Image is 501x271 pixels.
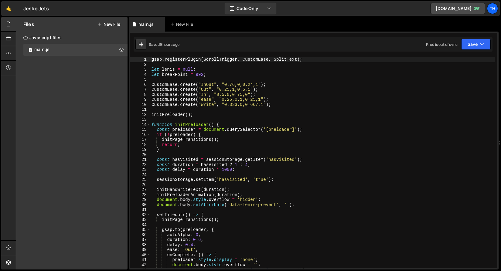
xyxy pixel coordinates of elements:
div: 11 [130,107,151,112]
div: 40 [130,252,151,258]
div: 16 [130,132,151,137]
div: Jesko Jets [23,5,49,12]
div: 41 [130,257,151,263]
div: 6 [130,82,151,87]
div: 5 [130,77,151,82]
div: 35 [130,227,151,232]
div: 32 [130,212,151,218]
div: 38 [130,242,151,248]
button: New File [97,22,120,27]
div: main.js [138,21,154,27]
button: Code Only [225,3,276,14]
div: 19 [130,147,151,152]
div: 7 [130,87,151,92]
div: 9 hours ago [160,42,180,47]
div: 13 [130,117,151,122]
div: 33 [130,217,151,222]
h2: Files [23,21,34,28]
div: 23 [130,167,151,172]
div: 8 [130,92,151,97]
div: 21 [130,157,151,162]
a: 🤙 [1,1,16,16]
div: main.js [34,47,49,53]
div: New File [170,21,196,27]
div: 24 [130,172,151,178]
div: 29 [130,197,151,202]
div: 3 [130,67,151,72]
div: 34 [130,222,151,228]
div: 18 [130,142,151,147]
div: Prod is out of sync [426,42,458,47]
div: 2 [130,62,151,67]
div: 39 [130,247,151,252]
div: 36 [130,232,151,238]
div: 42 [130,263,151,268]
div: 9 [130,97,151,102]
a: [DOMAIN_NAME] [431,3,485,14]
div: 15 [130,127,151,132]
div: 1 [130,57,151,62]
div: 12 [130,112,151,117]
div: 22 [130,162,151,168]
div: 28 [130,192,151,198]
div: Saved [149,42,180,47]
div: 20 [130,152,151,158]
button: Save [461,39,491,50]
a: Th [487,3,498,14]
span: 1 [29,48,32,53]
div: 16759/45776.js [23,44,128,56]
div: 26 [130,182,151,188]
div: 30 [130,202,151,208]
div: 27 [130,187,151,192]
div: 25 [130,177,151,182]
div: 31 [130,207,151,212]
div: Javascript files [16,32,128,44]
div: 10 [130,102,151,107]
div: 4 [130,72,151,77]
div: 14 [130,122,151,127]
div: 37 [130,237,151,242]
div: 17 [130,137,151,142]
